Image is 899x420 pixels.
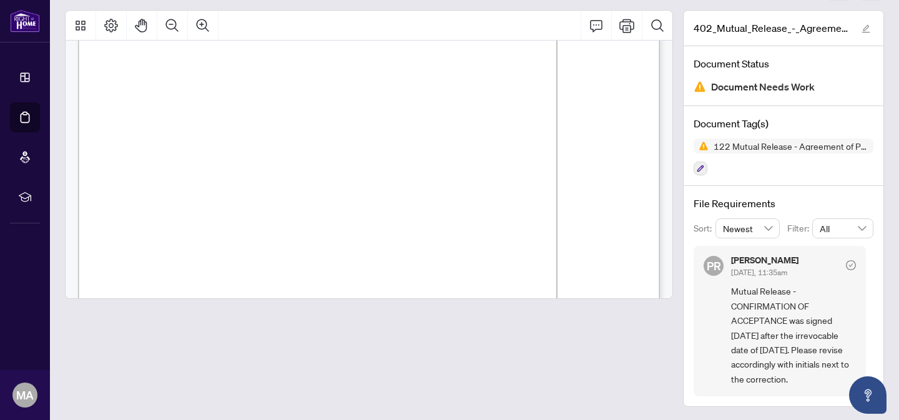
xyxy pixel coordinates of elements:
[731,256,798,265] h5: [PERSON_NAME]
[16,386,34,404] span: MA
[723,219,773,238] span: Newest
[820,219,866,238] span: All
[694,81,706,93] img: Document Status
[787,222,812,235] p: Filter:
[694,222,715,235] p: Sort:
[862,24,870,33] span: edit
[731,284,856,386] span: Mutual Release - CONFIRMATION OF ACCEPTANCE was signed [DATE] after the irrevocable date of [DATE...
[694,56,873,71] h4: Document Status
[694,196,873,211] h4: File Requirements
[694,21,850,36] span: 402_Mutual_Release_-_Agreement_to_Lease_-_Residential_-_PropTx-[PERSON_NAME] 1 EXECUTED.pdf
[846,260,856,270] span: check-circle
[694,139,709,154] img: Status Icon
[849,376,887,414] button: Open asap
[694,116,873,131] h4: Document Tag(s)
[707,257,721,275] span: PR
[10,9,40,32] img: logo
[709,142,873,150] span: 122 Mutual Release - Agreement of Purchase and Sale
[731,268,787,277] span: [DATE], 11:35am
[711,79,815,95] span: Document Needs Work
